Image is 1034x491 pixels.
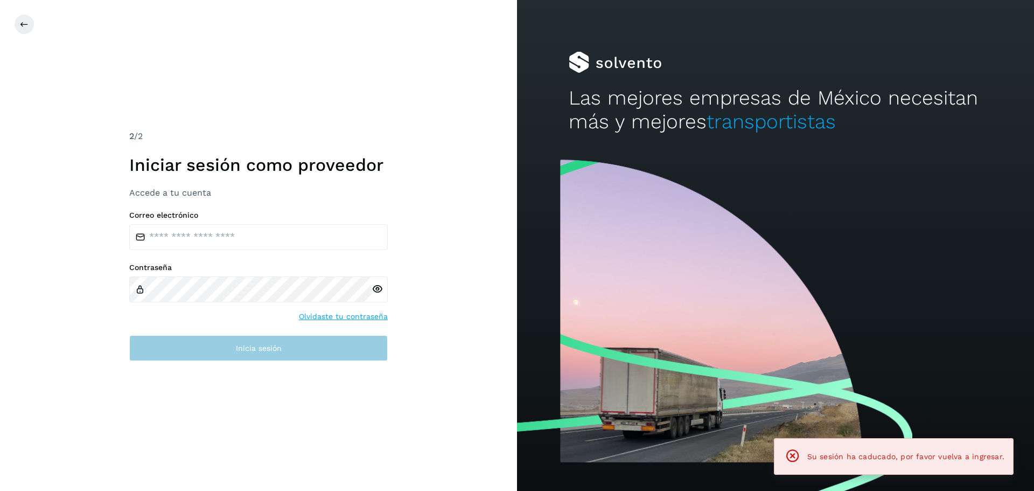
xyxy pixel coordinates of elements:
a: Olvidaste tu contraseña [299,311,388,322]
h1: Iniciar sesión como proveedor [129,155,388,175]
button: Inicia sesión [129,335,388,361]
h3: Accede a tu cuenta [129,188,388,198]
div: /2 [129,130,388,143]
label: Correo electrónico [129,211,388,220]
span: Inicia sesión [236,344,282,352]
span: transportistas [707,110,836,133]
span: 2 [129,131,134,141]
span: Su sesión ha caducado, por favor vuelva a ingresar. [807,452,1004,461]
h2: Las mejores empresas de México necesitan más y mejores [569,86,982,134]
label: Contraseña [129,263,388,272]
